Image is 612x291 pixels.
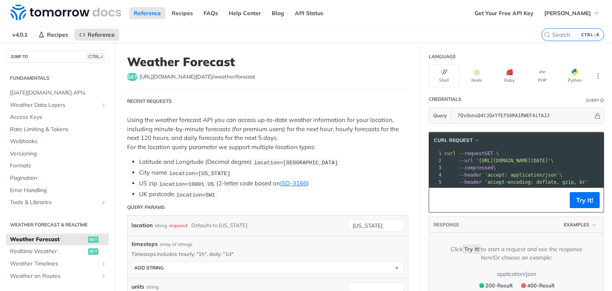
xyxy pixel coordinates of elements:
[497,270,536,278] div: application/json
[484,172,559,178] span: 'accept: application/json'
[6,270,109,282] a: Weather on RoutesShow subpages for Weather on Routes
[10,101,98,109] span: Weather Data Layers
[441,245,592,262] div: Click to start a request and see the response here! Or choose an example:
[429,108,451,124] button: Query
[459,158,473,163] span: --url
[540,7,604,19] button: [PERSON_NAME]
[267,7,288,19] a: Blog
[127,73,137,81] span: get
[433,112,447,119] span: Query
[444,165,496,171] span: \
[429,171,443,179] div: 4
[594,73,602,80] svg: More ellipsis
[433,221,459,229] button: RESPONSE
[10,260,98,268] span: Weather Timelines
[570,192,600,208] button: Try It!
[459,151,484,156] span: --request
[100,199,107,206] button: Show subpages for Tools & Libraries
[470,7,538,19] a: Get Your Free API Key
[564,221,589,228] span: Examples
[475,280,516,291] button: 200200-Result
[6,197,109,208] a: Tools & LibrariesShow subpages for Tools & Libraries
[88,236,98,243] span: get
[433,194,444,206] button: Copy to clipboard
[280,179,307,187] a: ISO-3166
[88,31,115,38] span: Reference
[6,111,109,123] a: Access Keys
[169,170,230,176] span: location=[US_STATE]
[139,190,408,199] li: UK postcode
[6,258,109,270] a: Weather TimelinesShow subpages for Weather Timelines
[10,199,98,206] span: Tools & Libraries
[127,116,408,151] p: Using the weather forecast API you can access up-to-date weather information for your location, i...
[34,29,73,41] a: Recipes
[10,126,107,134] span: Rate Limiting & Tokens
[139,168,408,177] li: City name
[10,138,107,145] span: Webhooks
[559,65,590,87] button: Python
[127,55,408,69] h1: Weather Forecast
[544,10,591,17] span: [PERSON_NAME]
[527,65,557,87] button: PHP
[484,179,588,185] span: 'accept-encoding: deflate, gzip, br'
[10,248,86,256] span: Realtime Weather
[47,31,68,38] span: Recipes
[224,7,265,19] a: Help Center
[593,112,602,120] button: Hide
[100,261,107,267] button: Show subpages for Weather Timelines
[87,53,104,60] span: CTRL-/
[127,98,172,105] div: Recent Requests
[10,174,107,182] span: Pagination
[6,160,109,172] a: Formats
[8,29,32,41] span: v4.0.1
[586,97,599,103] div: Query
[544,31,550,38] svg: Search
[429,179,443,186] div: 5
[6,185,109,197] a: Error Handling
[10,113,107,121] span: Access Keys
[139,73,255,81] span: https://api.tomorrow.io/v4/weather/forecast
[6,51,109,63] button: JUMP TOCTRL-/
[146,283,159,291] div: string
[10,187,107,195] span: Error Handling
[600,98,604,102] i: Information
[88,248,98,255] span: get
[463,245,481,254] code: Try It!
[155,220,167,231] div: string
[429,96,461,103] div: Credentials
[517,280,557,291] button: 400400-Result
[6,148,109,160] a: Versioning
[429,164,443,171] div: 3
[6,75,109,82] h2: Fundamentals
[444,158,554,163] span: \
[527,282,555,289] span: 400 - Result
[159,181,214,187] span: location=10001 US
[431,136,483,144] button: cURL Request
[139,179,408,188] li: US zip (2-letter code based on )
[254,159,338,165] span: location=[GEOGRAPHIC_DATA]
[100,102,107,108] button: Show subpages for Weather Data Layers
[191,220,247,231] div: Defaults to [US_STATE]
[75,29,119,41] a: Reference
[6,124,109,136] a: Rate Limiting & Tokens
[160,241,192,248] div: array of strings
[494,65,525,87] button: Ruby
[476,158,551,163] span: '[URL][DOMAIN_NAME][DATE]'
[10,272,98,280] span: Weather on Routes
[444,151,456,156] span: curl
[10,150,107,158] span: Versioning
[167,7,197,19] a: Recipes
[6,87,109,99] a: [DATE][DOMAIN_NAME] APIs
[429,150,443,157] div: 1
[6,99,109,111] a: Weather Data LayersShow subpages for Weather Data Layers
[444,151,499,156] span: GET \
[129,7,165,19] a: Reference
[459,179,482,185] span: --header
[461,65,492,87] button: Node
[10,4,121,20] img: Tomorrow.io Weather API Docs
[176,192,215,198] span: location=SW1
[100,273,107,279] button: Show subpages for Weather on Routes
[10,162,107,170] span: Formats
[592,70,604,82] button: More Languages
[6,246,109,258] a: Realtime Weatherget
